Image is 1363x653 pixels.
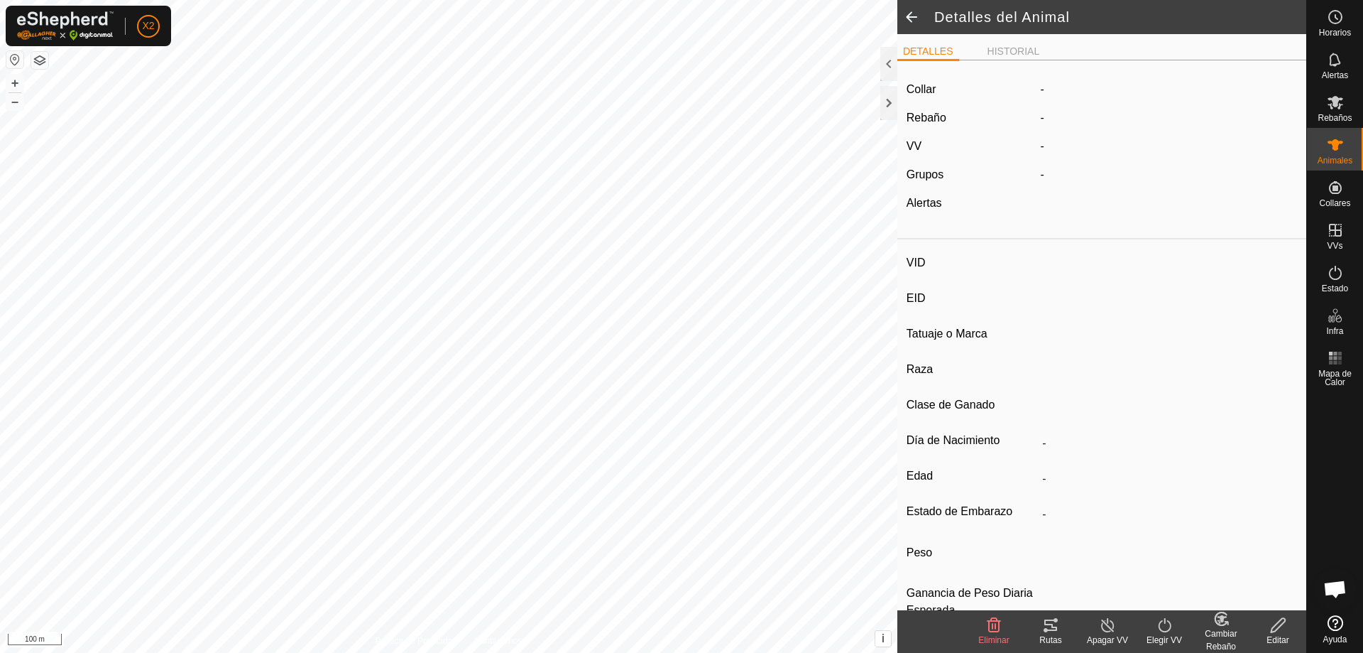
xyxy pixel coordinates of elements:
span: Mapa de Calor [1310,369,1359,387]
label: Collar [907,81,936,98]
span: Alertas [1322,71,1348,80]
span: Rebaños [1318,114,1352,122]
label: - [1041,81,1044,98]
label: Estado de Embarazo [907,502,1036,521]
span: Horarios [1319,28,1351,37]
span: VVs [1327,242,1342,250]
span: Estado [1322,284,1348,293]
label: Peso [907,538,1036,568]
span: Collares [1319,199,1350,207]
span: Infra [1326,327,1343,335]
label: VV [907,140,921,152]
span: Animales [1318,156,1352,165]
div: Elegir VV [1136,634,1193,647]
div: Editar [1249,634,1306,647]
div: Apagar VV [1079,634,1136,647]
label: Día de Nacimiento [907,431,1036,450]
span: X2 [142,18,154,33]
span: Ayuda [1323,635,1347,644]
button: i [875,631,891,647]
a: Política de Privacidad [376,635,457,647]
label: Rebaño [907,112,946,124]
button: + [6,75,23,92]
div: Chat abierto [1314,568,1357,610]
span: - [1041,112,1044,124]
button: Capas del Mapa [31,52,48,69]
label: Edad [907,467,1036,485]
label: Raza [907,360,1036,379]
a: Contáctenos [474,635,522,647]
li: HISTORIAL [982,44,1046,59]
button: – [6,93,23,110]
app-display-virtual-paddock-transition: - [1041,140,1044,152]
button: Restablecer Mapa [6,51,23,68]
label: Grupos [907,168,943,180]
label: EID [907,289,1036,308]
label: Clase de Ganado [907,396,1036,414]
div: - [1035,166,1303,183]
li: DETALLES [897,44,959,61]
label: Ganancia de Peso Diaria Esperada [907,585,1036,619]
label: Tatuaje o Marca [907,325,1036,343]
label: VID [907,254,1036,272]
span: i [882,632,885,644]
div: Rutas [1022,634,1079,647]
span: Eliminar [978,635,1009,645]
div: Cambiar Rebaño [1193,627,1249,653]
a: Ayuda [1307,610,1363,649]
h2: Detalles del Animal [934,9,1306,26]
img: Logo Gallagher [17,11,114,41]
label: Alertas [907,197,942,209]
